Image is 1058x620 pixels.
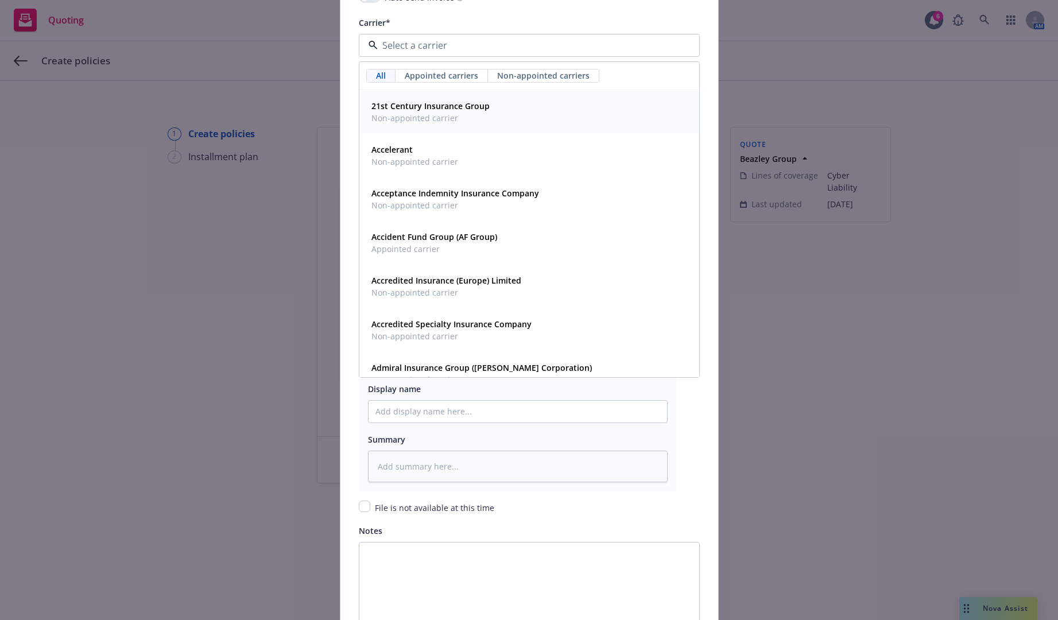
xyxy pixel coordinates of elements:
[368,434,405,445] span: Summary
[371,144,413,155] strong: Accelerant
[359,17,390,28] span: Carrier*
[371,330,532,342] span: Non-appointed carrier
[359,525,382,536] span: Notes
[405,69,478,82] span: Appointed carriers
[371,319,532,330] strong: Accredited Specialty Insurance Company
[371,156,458,168] span: Non-appointed carrier
[375,502,494,513] span: File is not available at this time
[376,69,386,82] span: All
[371,362,592,373] strong: Admiral Insurance Group ([PERSON_NAME] Corporation)
[369,401,667,423] input: Add display name here...
[371,231,497,242] strong: Accident Fund Group (AF Group)
[497,69,590,82] span: Non-appointed carriers
[371,199,539,211] span: Non-appointed carrier
[371,100,490,111] strong: 21st Century Insurance Group
[371,243,497,255] span: Appointed carrier
[371,112,490,124] span: Non-appointed carrier
[371,188,539,199] strong: Acceptance Indemnity Insurance Company
[378,38,676,52] input: Select a carrier
[368,383,421,394] span: Display name
[371,275,521,286] strong: Accredited Insurance (Europe) Limited
[371,374,592,386] span: Non-appointed carrier
[371,286,521,299] span: Non-appointed carrier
